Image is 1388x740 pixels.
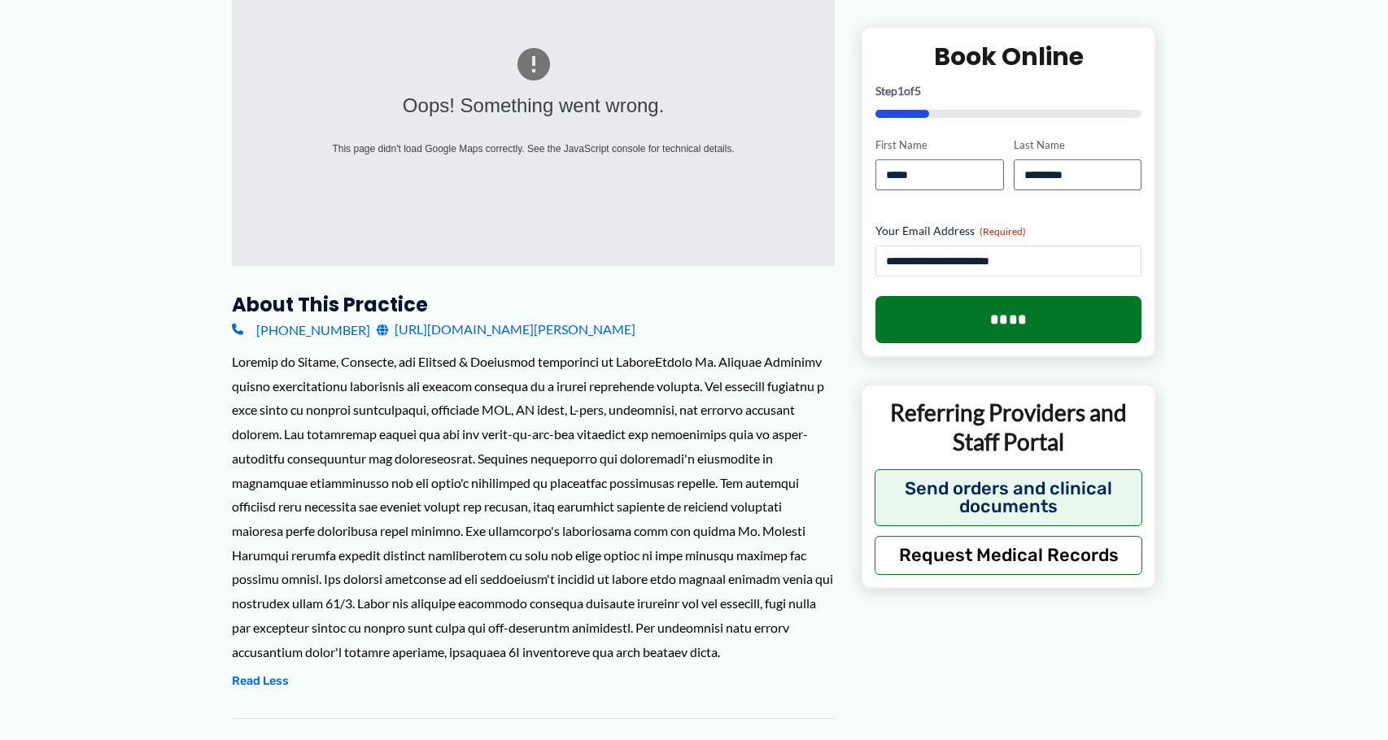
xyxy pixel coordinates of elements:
span: (Required) [980,225,1026,237]
button: Send orders and clinical documents [875,468,1142,525]
div: This page didn't load Google Maps correctly. See the JavaScript console for technical details. [296,140,770,158]
a: [URL][DOMAIN_NAME][PERSON_NAME] [377,317,635,342]
p: Referring Providers and Staff Portal [875,398,1142,457]
h3: About this practice [232,292,835,317]
span: 5 [914,84,921,98]
label: First Name [875,137,1003,153]
a: [PHONE_NUMBER] [232,317,370,342]
button: Request Medical Records [875,535,1142,574]
div: Loremip do Sitame, Consecte, adi Elitsed & Doeiusmod temporinci ut LaboreEtdolo Ma. Aliquae Admin... [232,350,835,664]
h2: Book Online [875,41,1141,72]
button: Read Less [232,672,289,691]
label: Last Name [1014,137,1141,153]
span: 1 [897,84,904,98]
label: Your Email Address [875,223,1141,239]
p: Step of [875,85,1141,97]
div: Oops! Something went wrong. [296,88,770,124]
